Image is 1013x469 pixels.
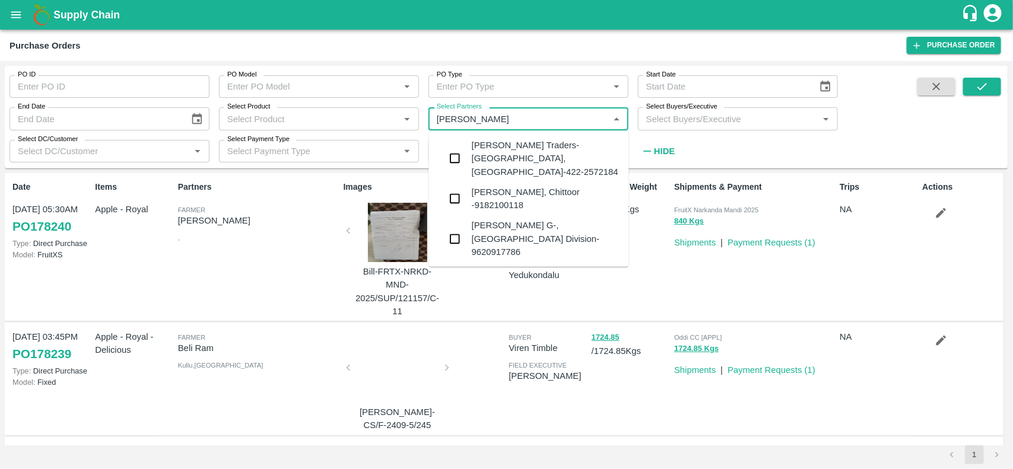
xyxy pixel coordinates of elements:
[840,203,917,216] p: NA
[432,111,605,126] input: Select Partners
[609,79,624,94] button: Open
[53,7,961,23] a: Supply Chain
[223,79,396,94] input: Enter PO Model
[12,330,90,343] p: [DATE] 03:45PM
[840,330,917,343] p: NA
[18,70,36,79] label: PO ID
[840,181,917,193] p: Trips
[12,343,71,365] a: PO178239
[53,9,120,21] b: Supply Chain
[12,239,31,248] span: Type:
[941,445,1008,464] nav: pagination navigation
[432,79,605,94] input: Enter PO Type
[12,365,90,377] p: Direct Purchase
[982,2,1004,27] div: account of current user
[178,342,339,355] p: Beli Ram
[399,111,415,127] button: Open
[30,3,53,27] img: logo
[642,111,815,126] input: Select Buyers/Executive
[674,342,719,356] button: 1724.85 Kgs
[509,342,586,355] p: Viren Timble
[353,406,442,432] p: [PERSON_NAME]-CS/F-2409-5/245
[344,181,504,193] p: Images
[95,330,173,357] p: Apple - Royal - Delicious
[472,139,620,178] div: [PERSON_NAME] Traders-[GEOGRAPHIC_DATA], [GEOGRAPHIC_DATA]-422-2572184
[509,334,531,341] span: buyer
[95,203,173,216] p: Apple - Royal
[223,143,380,159] input: Select Payment Type
[178,234,180,241] span: ,
[674,181,835,193] p: Shipments & Payment
[12,249,90,260] p: FruitXS
[353,265,442,318] p: Bill-FRTX-NRKD-MND-2025/SUP/121157/C-11
[609,111,624,127] button: Close
[654,146,675,156] strong: Hide
[18,135,78,144] label: Select DC/Customer
[716,359,723,377] div: |
[592,181,669,193] p: ACT/EXP Weight
[818,111,834,127] button: Open
[646,102,717,111] label: Select Buyers/Executive
[592,330,669,358] p: / 1724.85 Kgs
[592,445,669,458] p: / 1660 Kgs
[674,238,716,247] a: Shipments
[12,445,90,458] p: [DATE] 05:30AM
[9,107,181,130] input: End Date
[923,181,1001,193] p: Actions
[728,365,815,375] a: Payment Requests (1)
[399,143,415,159] button: Open
[965,445,984,464] button: page 1
[9,38,81,53] div: Purchase Orders
[961,4,982,25] div: customer-support
[399,79,415,94] button: Open
[223,111,396,126] input: Select Product
[907,37,1001,54] a: Purchase Order
[12,181,90,193] p: Date
[674,334,722,341] span: Oddi CC [APPL]
[178,334,205,341] span: Farmer
[646,70,676,79] label: Start Date
[716,231,723,249] div: |
[227,102,270,111] label: Select Product
[12,366,31,375] span: Type:
[18,102,45,111] label: End Date
[638,75,809,98] input: Start Date
[592,203,669,216] p: / 840 Kgs
[674,206,758,213] span: FruitX Narkanda Mandi 2025
[12,203,90,216] p: [DATE] 05:30AM
[840,445,917,458] p: NA
[728,238,815,247] a: Payment Requests (1)
[95,181,173,193] p: Items
[178,181,339,193] p: Partners
[178,206,205,213] span: Farmer
[509,362,567,369] span: field executive
[178,214,339,227] p: [PERSON_NAME]
[472,186,620,212] div: [PERSON_NAME], Chittoor -9182100118
[9,75,209,98] input: Enter PO ID
[178,362,263,369] span: Kullu , [GEOGRAPHIC_DATA]
[190,143,205,159] button: Open
[12,216,71,237] a: PO178240
[472,219,620,259] div: [PERSON_NAME] G-, [GEOGRAPHIC_DATA] Division-9620917786
[12,378,35,387] span: Model:
[13,143,186,159] input: Select DC/Customer
[12,250,35,259] span: Model:
[592,445,609,458] button: 1660
[2,1,30,28] button: open drawer
[227,135,290,144] label: Select Payment Type
[638,141,678,161] button: Hide
[12,377,90,388] p: Fixed
[12,238,90,249] p: Direct Purchase
[674,215,704,228] button: 840 Kgs
[674,365,716,375] a: Shipments
[186,108,208,130] button: Choose date
[592,331,620,344] button: 1724.85
[227,70,257,79] label: PO Model
[509,255,586,282] p: Kalavala Yedukondalu
[509,369,586,382] p: [PERSON_NAME]
[437,70,462,79] label: PO Type
[814,75,837,98] button: Choose date
[437,102,482,111] label: Select Partners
